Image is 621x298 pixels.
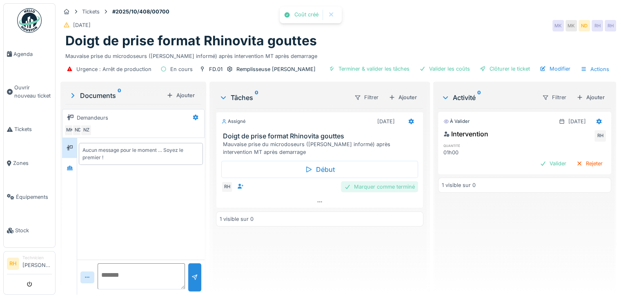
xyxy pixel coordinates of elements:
div: ND [72,125,84,136]
div: [DATE] [568,118,586,125]
li: [PERSON_NAME] [22,255,52,272]
div: Urgence : Arrêt de production [76,65,151,73]
div: Assigné [221,118,246,125]
h1: Doigt de prise format Rhinovita gouttes [65,33,317,49]
div: Ajouter [163,90,198,101]
div: Ajouter [385,92,420,103]
div: Rejeter [573,158,606,169]
div: Mauvaise prise du microdoseurs ([PERSON_NAME] informé) après intervention MT après demarrage [223,140,420,156]
a: Ouvrir nouveau ticket [4,71,55,113]
div: Valider les coûts [416,63,473,74]
a: Zones [4,146,55,180]
div: Demandeurs [77,114,108,122]
div: 01h00 [443,149,496,156]
div: Aucun message pour le moment … Soyez le premier ! [82,147,199,161]
div: RH [605,20,616,31]
div: Technicien [22,255,52,261]
div: Clôturer le ticket [476,63,533,74]
div: Actions [577,63,613,75]
span: Agenda [13,50,52,58]
div: Terminer & valider les tâches [325,63,413,74]
div: En cours [170,65,193,73]
div: RH [594,130,606,142]
span: Stock [15,227,52,234]
div: Activité [441,93,535,102]
div: [DATE] [377,118,395,125]
div: Filtrer [539,91,570,103]
sup: 0 [255,93,258,102]
div: 1 visible sur 0 [442,181,476,189]
div: Coût créé [294,11,318,18]
div: Marquer comme terminé [341,181,418,192]
div: RH [221,181,233,193]
div: NZ [80,125,92,136]
div: 1 visible sur 0 [220,215,254,223]
span: Équipements [16,193,52,201]
div: ND [579,20,590,31]
img: Badge_color-CXgf-gQk.svg [17,8,42,33]
div: Remplisseuse [PERSON_NAME] [236,65,316,73]
div: Filtrer [351,91,382,103]
div: Documents [69,91,163,100]
sup: 0 [118,91,121,100]
div: Mauvaise prise du microdoseurs ([PERSON_NAME] informé) après intervention MT après demarrage [65,49,611,60]
div: Valider [536,158,570,169]
div: Tâches [219,93,347,102]
li: RH [7,258,19,270]
h3: Doigt de prise format Rhinovita gouttes [223,132,420,140]
div: Ajouter [573,92,608,103]
span: Ouvrir nouveau ticket [14,84,52,99]
div: À valider [443,118,470,125]
a: Tickets [4,113,55,147]
a: RH Technicien[PERSON_NAME] [7,255,52,274]
a: Agenda [4,37,55,71]
h6: quantité [443,143,496,148]
div: MK [565,20,577,31]
div: [DATE] [73,21,91,29]
div: MK [552,20,564,31]
div: Modifier [536,63,574,74]
span: Tickets [14,125,52,133]
div: MK [64,125,76,136]
span: Zones [13,159,52,167]
div: RH [592,20,603,31]
a: Équipements [4,180,55,214]
strong: #2025/10/408/00700 [109,8,173,16]
div: FD.01 [209,65,223,73]
div: Début [221,161,418,178]
a: Stock [4,214,55,248]
div: Intervention [443,129,488,139]
sup: 0 [477,93,481,102]
div: Tickets [82,8,100,16]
